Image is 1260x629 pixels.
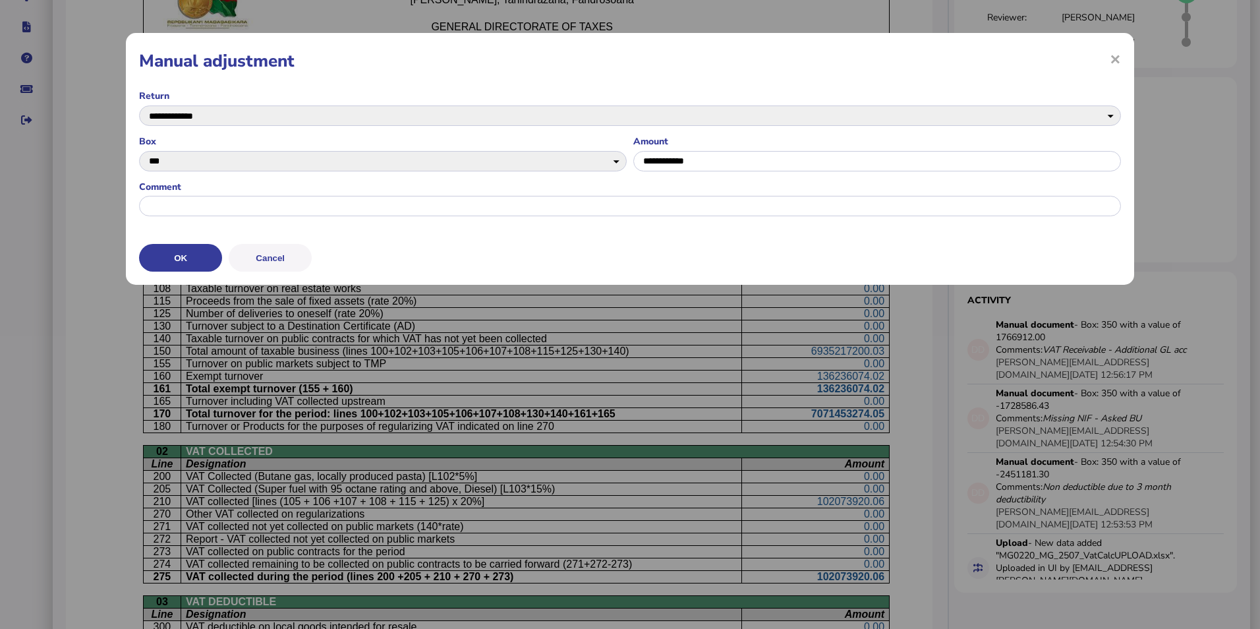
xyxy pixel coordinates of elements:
h1: Manual adjustment [139,49,1121,73]
button: Cancel [229,244,312,272]
button: OK [139,244,222,272]
label: Amount [633,135,1121,148]
label: Return [139,90,1121,102]
label: Box [139,135,627,148]
span: × [1110,46,1121,71]
label: Comment [139,181,1121,193]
